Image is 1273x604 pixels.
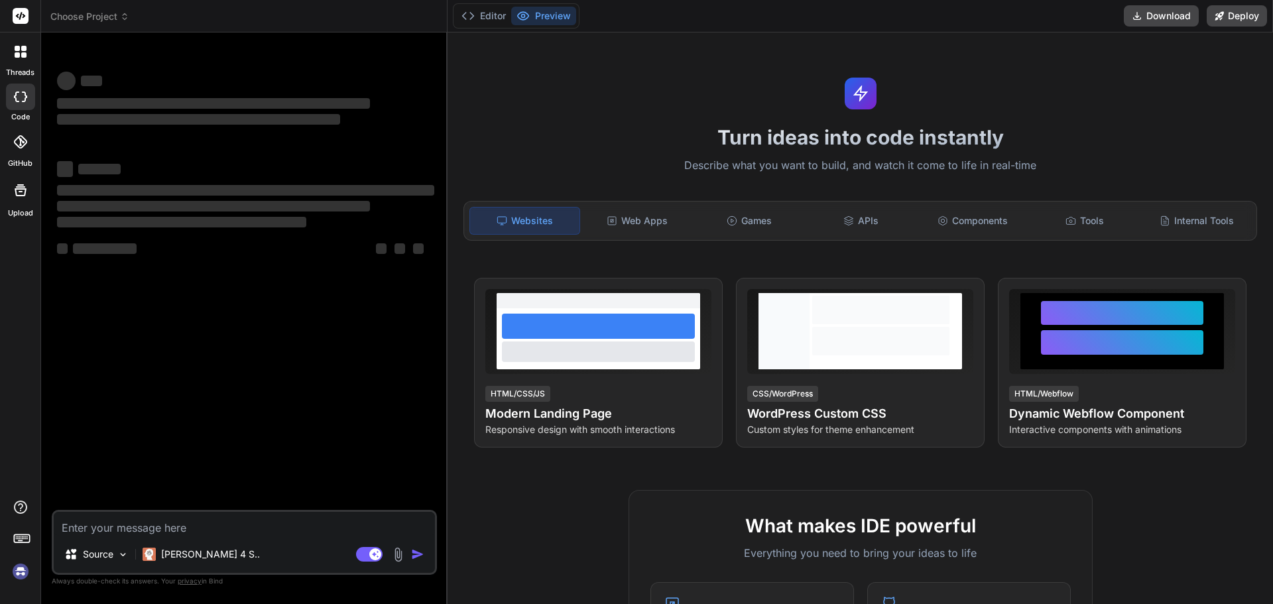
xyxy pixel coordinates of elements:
[455,157,1265,174] p: Describe what you want to build, and watch it come to life in real-time
[485,386,550,402] div: HTML/CSS/JS
[469,207,580,235] div: Websites
[8,158,32,169] label: GitHub
[78,164,121,174] span: ‌
[1124,5,1199,27] button: Download
[376,243,387,254] span: ‌
[81,76,102,86] span: ‌
[57,243,68,254] span: ‌
[747,386,818,402] div: CSS/WordPress
[511,7,576,25] button: Preview
[8,208,33,219] label: Upload
[57,185,434,196] span: ‌
[1009,423,1235,436] p: Interactive components with animations
[455,125,1265,149] h1: Turn ideas into code instantly
[52,575,437,587] p: Always double-check its answers. Your in Bind
[485,404,711,423] h4: Modern Landing Page
[918,207,1028,235] div: Components
[57,161,73,177] span: ‌
[1009,404,1235,423] h4: Dynamic Webflow Component
[583,207,692,235] div: Web Apps
[57,72,76,90] span: ‌
[413,243,424,254] span: ‌
[394,243,405,254] span: ‌
[650,545,1071,561] p: Everything you need to bring your ideas to life
[1030,207,1140,235] div: Tools
[57,98,370,109] span: ‌
[806,207,916,235] div: APIs
[117,549,129,560] img: Pick Models
[57,217,306,227] span: ‌
[1207,5,1267,27] button: Deploy
[747,423,973,436] p: Custom styles for theme enhancement
[485,423,711,436] p: Responsive design with smooth interactions
[11,111,30,123] label: code
[695,207,804,235] div: Games
[57,114,340,125] span: ‌
[650,512,1071,540] h2: What makes IDE powerful
[411,548,424,561] img: icon
[83,548,113,561] p: Source
[1142,207,1251,235] div: Internal Tools
[9,560,32,583] img: signin
[747,404,973,423] h4: WordPress Custom CSS
[57,201,370,211] span: ‌
[50,10,129,23] span: Choose Project
[73,243,137,254] span: ‌
[6,67,34,78] label: threads
[456,7,511,25] button: Editor
[178,577,202,585] span: privacy
[391,547,406,562] img: attachment
[161,548,260,561] p: [PERSON_NAME] 4 S..
[1009,386,1079,402] div: HTML/Webflow
[143,548,156,561] img: Claude 4 Sonnet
